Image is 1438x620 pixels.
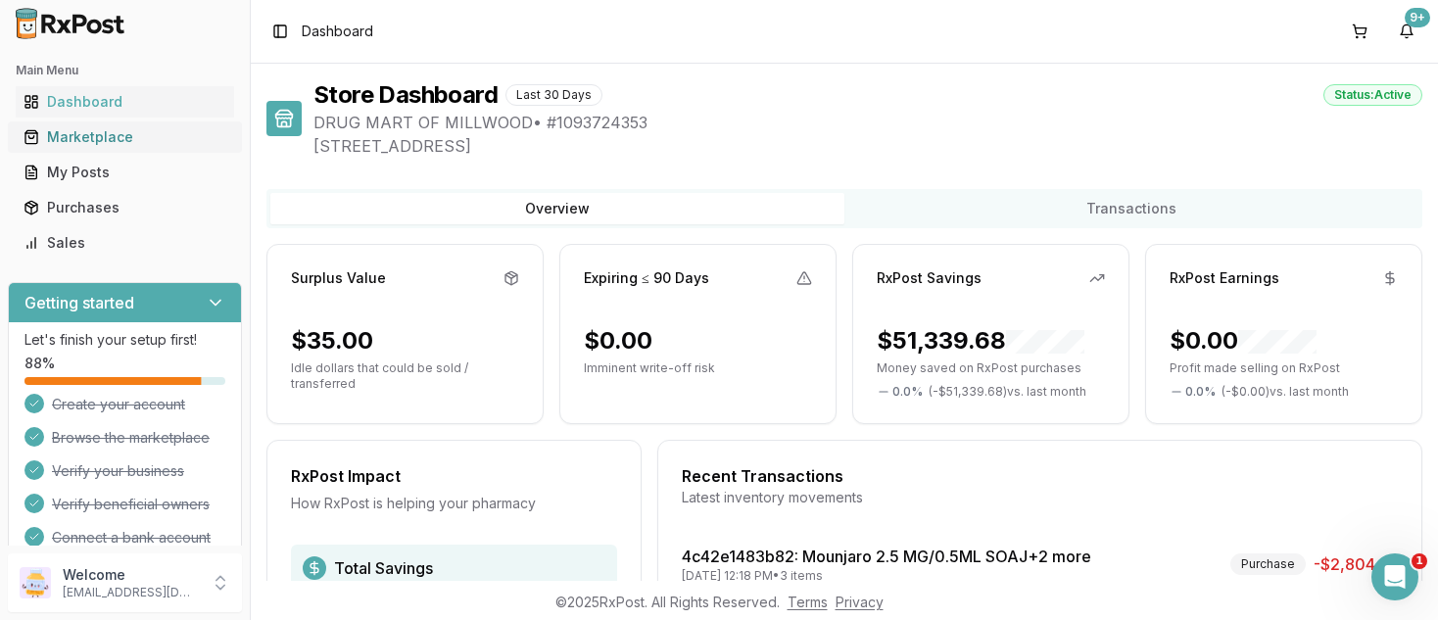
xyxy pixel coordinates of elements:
p: [EMAIL_ADDRESS][DOMAIN_NAME] [63,585,199,600]
span: 1 [1412,553,1427,569]
div: Marketplace [24,127,226,147]
a: Purchases [16,190,234,225]
div: RxPost Impact [291,464,617,488]
div: My Posts [24,163,226,182]
div: RxPost Savings [877,268,982,288]
button: Purchases [8,192,242,223]
div: [DATE] 12:18 PM • 3 items [682,568,1091,584]
div: 9+ [1405,8,1430,27]
span: 0.0 % [892,384,923,400]
div: Expiring ≤ 90 Days [584,268,709,288]
button: 9+ [1391,16,1422,47]
div: Surplus Value [291,268,386,288]
button: My Posts [8,157,242,188]
div: Purchases [24,198,226,217]
a: My Posts [16,155,234,190]
button: Overview [270,193,844,224]
span: Verify your business [52,461,184,481]
p: Money saved on RxPost purchases [877,360,1105,376]
p: Welcome [63,565,199,585]
span: Connect a bank account [52,528,211,548]
a: Marketplace [16,119,234,155]
a: 4c42e1483b82: Mounjaro 2.5 MG/0.5ML SOAJ+2 more [682,547,1091,566]
h2: Main Menu [16,63,234,78]
p: Let's finish your setup first! [24,330,225,350]
div: Status: Active [1323,84,1422,106]
img: RxPost Logo [8,8,133,39]
div: Dashboard [24,92,226,112]
a: Privacy [836,594,884,610]
a: Terms [788,594,828,610]
span: Dashboard [302,22,373,41]
div: Recent Transactions [682,464,1398,488]
div: Latest inventory movements [682,488,1398,507]
div: Sales [24,233,226,253]
span: -$2,804.65 [1314,552,1398,576]
span: DRUG MART OF MILLWOOD • # 1093724353 [313,111,1422,134]
a: Sales [16,225,234,261]
span: 88 % [24,354,55,373]
div: $35.00 [291,325,373,357]
p: Profit made selling on RxPost [1170,360,1398,376]
div: $51,339.68 [877,325,1084,357]
div: $0.00 [1170,325,1317,357]
span: Verify beneficial owners [52,495,210,514]
h1: Store Dashboard [313,79,498,111]
span: Create your account [52,395,185,414]
span: Browse the marketplace [52,428,210,448]
img: User avatar [20,567,51,598]
div: Purchase [1230,553,1306,575]
button: Transactions [844,193,1418,224]
div: RxPost Earnings [1170,268,1279,288]
div: Last 30 Days [505,84,602,106]
button: Sales [8,227,242,259]
button: Marketplace [8,121,242,153]
div: How RxPost is helping your pharmacy [291,494,617,513]
span: ( - $51,339.68 ) vs. last month [929,384,1086,400]
iframe: Intercom live chat [1371,553,1418,600]
div: $0.00 [584,325,652,357]
p: Imminent write-off risk [584,360,812,376]
span: 0.0 % [1185,384,1216,400]
p: Idle dollars that could be sold / transferred [291,360,519,392]
span: ( - $0.00 ) vs. last month [1222,384,1349,400]
a: Dashboard [16,84,234,119]
h3: Getting started [24,291,134,314]
span: [STREET_ADDRESS] [313,134,1422,158]
button: Dashboard [8,86,242,118]
nav: breadcrumb [302,22,373,41]
span: Total Savings [334,556,433,580]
